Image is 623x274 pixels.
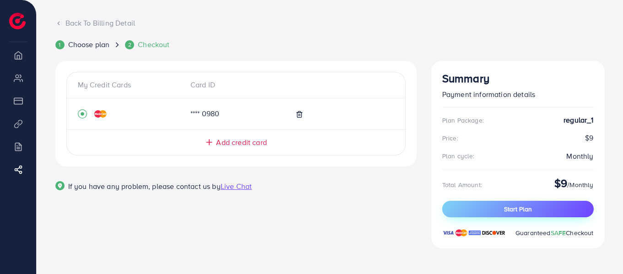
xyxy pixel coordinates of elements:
h3: Summary [442,72,594,85]
svg: record circle [78,109,87,118]
div: Back To Billing Detail [55,18,605,28]
span: SAFE [551,228,566,237]
img: brand [455,228,467,237]
img: credit [94,110,107,118]
img: Popup guide [55,181,65,190]
div: My Credit Cards [78,80,183,90]
div: Plan cycle: [442,151,475,161]
div: $9 [442,133,594,143]
span: Checkout [138,39,169,50]
span: Choose plan [68,39,110,50]
img: logo [9,13,26,29]
div: 2 [125,40,134,49]
span: Start Plan [504,204,532,214]
span: Live Chat [221,181,252,191]
div: Card ID [183,80,288,90]
span: Monthly [569,180,593,189]
iframe: Chat [584,233,616,267]
div: 1 [55,40,65,49]
button: Start Plan [442,201,594,217]
div: Price: [442,134,458,143]
span: Add credit card [216,137,266,148]
div: Total Amount: [442,180,482,189]
span: If you have any problem, please contact us by [68,181,221,191]
p: Payment information details [442,89,594,100]
span: Guaranteed Checkout [515,228,594,237]
div: Monthly [566,151,593,161]
div: Plan Package: [442,116,484,125]
img: brand [469,228,481,237]
div: / [554,177,594,193]
img: brand [442,228,454,237]
img: brand [482,228,505,237]
h3: $9 [554,177,567,190]
strong: regular_1 [563,115,593,125]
